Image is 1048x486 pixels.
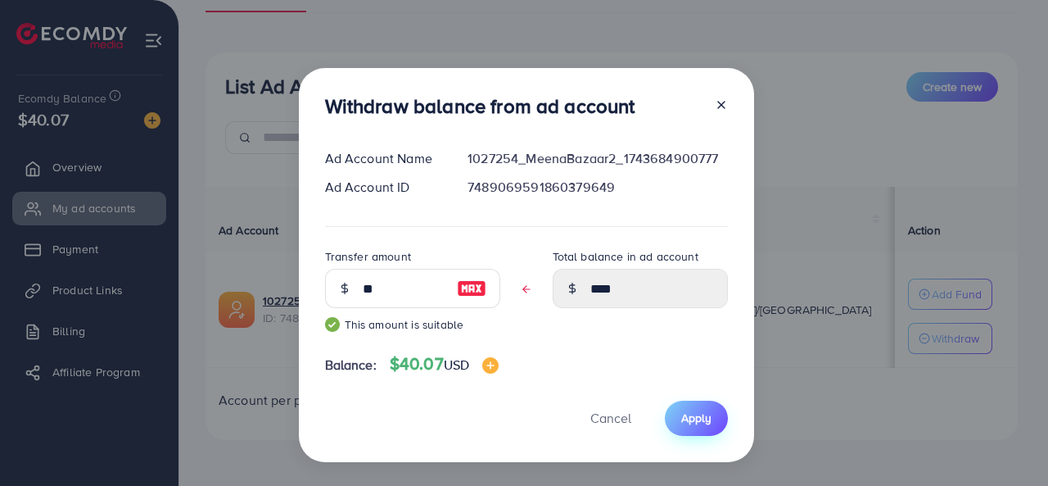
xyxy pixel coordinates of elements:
[325,356,377,375] span: Balance:
[665,401,728,436] button: Apply
[390,354,499,375] h4: $40.07
[590,409,631,427] span: Cancel
[457,279,486,298] img: image
[454,178,740,197] div: 7489069591860379649
[454,149,740,168] div: 1027254_MeenaBazaar2_1743684900777
[312,149,455,168] div: Ad Account Name
[482,357,499,374] img: image
[978,412,1036,474] iframe: Chat
[681,410,711,426] span: Apply
[444,356,469,374] span: USD
[312,178,455,197] div: Ad Account ID
[570,401,652,436] button: Cancel
[325,316,500,333] small: This amount is suitable
[325,94,635,118] h3: Withdraw balance from ad account
[553,248,698,265] label: Total balance in ad account
[325,248,411,265] label: Transfer amount
[325,317,340,332] img: guide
